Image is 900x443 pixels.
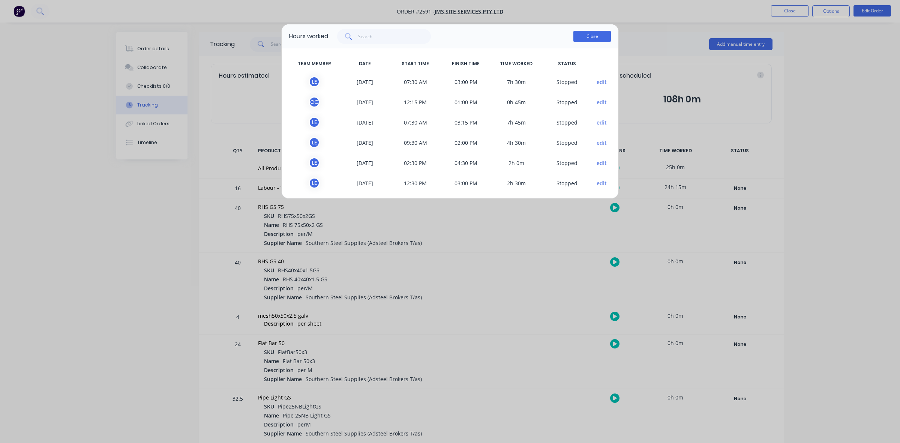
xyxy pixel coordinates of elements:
[390,117,441,128] span: 07:30 AM
[491,177,542,189] span: 2h 30m
[541,117,592,128] span: S topped
[309,177,320,189] div: L E
[358,29,431,44] input: Search...
[309,157,320,168] div: L E
[289,32,328,41] div: Hours worked
[340,60,390,67] span: DATE
[597,179,607,187] button: edit
[441,96,491,108] span: 01:00 PM
[491,76,542,87] span: 7h 30m
[597,78,607,86] button: edit
[541,137,592,148] span: S topped
[441,157,491,168] span: 04:30 PM
[441,76,491,87] span: 03:00 PM
[309,137,320,148] div: L E
[491,60,542,67] span: TIME WORKED
[491,117,542,128] span: 7h 45m
[541,177,592,189] span: S topped
[491,157,542,168] span: 2h 0m
[289,60,340,67] span: TEAM MEMBER
[340,177,390,189] span: [DATE]
[541,76,592,87] span: S topped
[597,159,607,167] button: edit
[309,96,320,108] div: C G
[390,60,441,67] span: START TIME
[541,96,592,108] span: S topped
[390,76,441,87] span: 07:30 AM
[573,31,611,42] button: Close
[340,137,390,148] span: [DATE]
[390,157,441,168] span: 02:30 PM
[340,117,390,128] span: [DATE]
[441,60,491,67] span: FINISH TIME
[340,96,390,108] span: [DATE]
[541,157,592,168] span: S topped
[597,139,607,147] button: edit
[597,119,607,126] button: edit
[491,96,542,108] span: 0h 45m
[309,117,320,128] div: L E
[340,76,390,87] span: [DATE]
[309,76,320,87] div: L E
[441,137,491,148] span: 02:00 PM
[541,60,592,67] span: STATUS
[491,137,542,148] span: 4h 30m
[340,157,390,168] span: [DATE]
[441,117,491,128] span: 03:15 PM
[390,177,441,189] span: 12:30 PM
[441,177,491,189] span: 03:00 PM
[390,96,441,108] span: 12:15 PM
[597,98,607,106] button: edit
[390,137,441,148] span: 09:30 AM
